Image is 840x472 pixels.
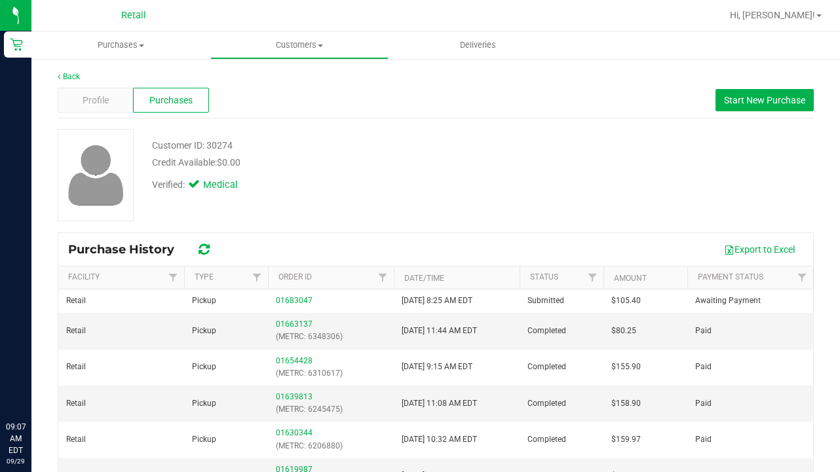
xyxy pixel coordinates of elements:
span: Purchases [31,39,210,51]
button: Export to Excel [716,238,803,261]
a: Back [58,72,80,81]
span: $155.90 [611,361,641,373]
p: (METRC: 6206880) [276,440,386,452]
span: $0.00 [217,157,240,168]
span: Completed [527,361,566,373]
a: 01639813 [276,392,313,401]
span: $105.40 [611,295,641,307]
a: Facility [68,272,100,281]
span: Awaiting Payment [695,295,761,307]
a: Type [195,272,214,281]
a: Order ID [278,272,312,281]
span: Pickup [192,433,216,446]
span: Deliveries [442,39,514,51]
span: Retail [66,325,86,337]
span: Medical [203,178,256,192]
a: Filter [792,266,813,289]
span: Pickup [192,325,216,337]
span: [DATE] 8:25 AM EDT [402,295,472,307]
span: $158.90 [611,397,641,410]
div: Credit Available: [152,156,520,170]
span: [DATE] 9:15 AM EDT [402,361,472,373]
p: 09:07 AM EDT [6,421,26,456]
span: Completed [527,433,566,446]
span: Retail [66,361,86,373]
span: Submitted [527,295,564,307]
span: Paid [695,433,712,446]
p: (METRC: 6348306) [276,331,386,343]
div: Customer ID: 30274 [152,139,233,153]
span: Completed [527,397,566,410]
span: Retail [121,10,146,21]
a: 01654428 [276,356,313,365]
span: [DATE] 11:44 AM EDT [402,325,477,337]
a: Amount [614,274,647,283]
span: $80.25 [611,325,636,337]
span: Pickup [192,397,216,410]
span: Customers [211,39,389,51]
span: Retail [66,397,86,410]
p: 09/29 [6,456,26,466]
a: Filter [372,266,394,289]
div: Verified: [152,178,256,192]
a: 01630344 [276,428,313,437]
a: Deliveries [389,31,567,59]
span: Profile [83,94,109,107]
a: Customers [210,31,389,59]
span: Paid [695,397,712,410]
span: Start New Purchase [724,95,805,105]
span: Hi, [PERSON_NAME]! [730,10,815,20]
a: Payment Status [698,272,763,281]
span: Pickup [192,361,216,373]
span: Purchases [149,94,193,107]
a: Filter [162,266,184,289]
img: user-icon.png [62,141,130,209]
iframe: Resource center [13,367,52,407]
a: 01683047 [276,296,313,305]
p: (METRC: 6310617) [276,367,386,380]
span: Paid [695,361,712,373]
a: Filter [246,266,268,289]
span: Retail [66,295,86,307]
a: Filter [582,266,603,289]
a: Status [530,272,558,281]
span: [DATE] 10:32 AM EDT [402,433,477,446]
a: Purchases [31,31,210,59]
button: Start New Purchase [716,89,814,111]
inline-svg: Retail [10,38,23,51]
span: [DATE] 11:08 AM EDT [402,397,477,410]
span: Completed [527,325,566,337]
a: 01663137 [276,319,313,329]
span: Paid [695,325,712,337]
span: Retail [66,433,86,446]
span: $159.97 [611,433,641,446]
a: Date/Time [404,274,444,283]
span: Pickup [192,295,216,307]
p: (METRC: 6245475) [276,403,386,416]
span: Purchase History [68,242,187,257]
